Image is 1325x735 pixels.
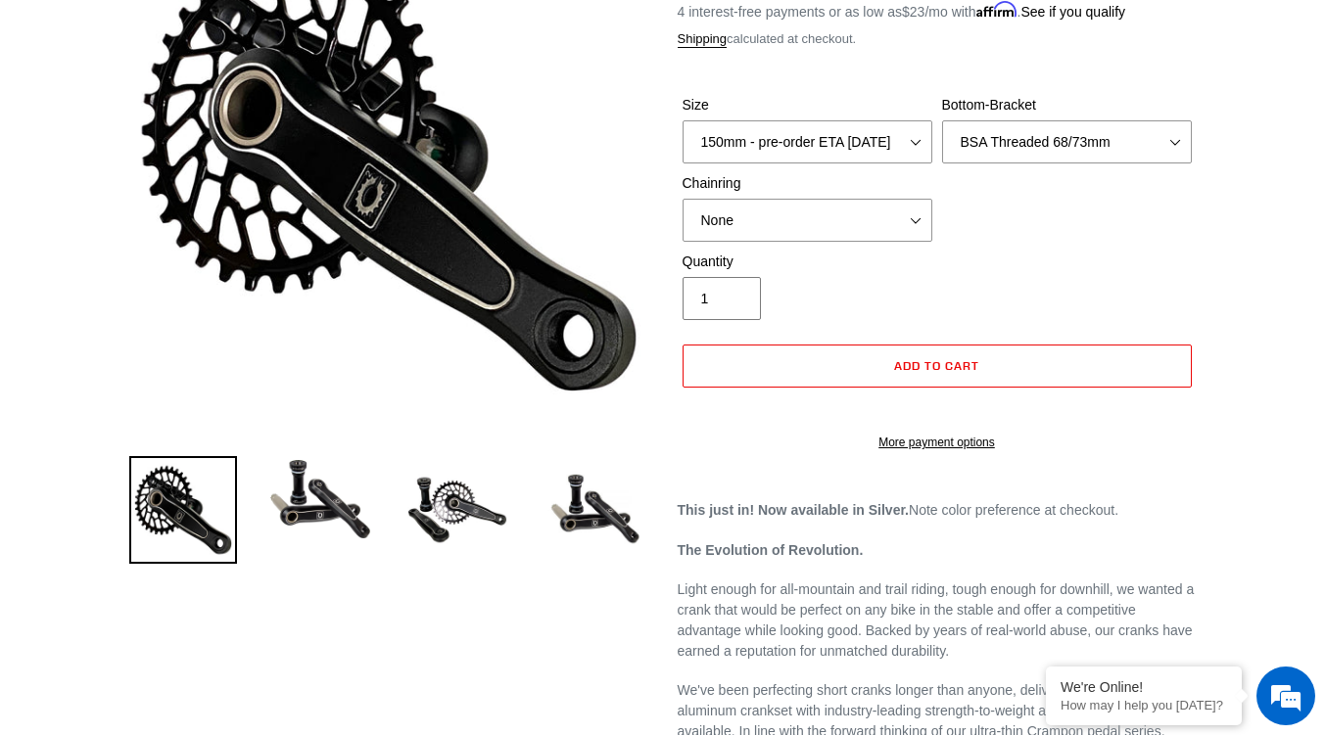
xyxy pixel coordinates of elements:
div: Navigation go back [22,108,51,137]
a: Shipping [678,31,728,48]
strong: This just in! Now available in Silver. [678,502,910,518]
button: Add to cart [683,345,1192,388]
label: Bottom-Bracket [942,95,1192,115]
p: Light enough for all-mountain and trail riding, tough enough for downhill, we wanted a crank that... [678,579,1197,662]
a: See if you qualify - Learn more about Affirm Financing (opens in modal) [1020,4,1125,20]
img: Load image into Gallery viewer, Canfield Cranks [266,456,374,542]
textarea: Type your message and hit 'Enter' [10,534,373,603]
p: How may I help you today? [1061,698,1227,712]
img: Load image into Gallery viewer, Canfield Bikes AM Cranks [403,456,511,564]
span: Add to cart [894,358,979,373]
div: We're Online! [1061,679,1227,695]
label: Size [683,95,932,115]
label: Quantity [683,252,932,272]
div: calculated at checkout. [678,29,1197,49]
img: Load image into Gallery viewer, Canfield Bikes AM Cranks [129,456,237,564]
span: We're online! [114,247,270,444]
img: Load image into Gallery viewer, CANFIELD-AM_DH-CRANKS [541,456,648,564]
span: $23 [902,4,924,20]
div: Chat with us now [131,110,358,135]
span: Affirm [976,1,1017,18]
label: Chainring [683,173,932,194]
img: d_696896380_company_1647369064580_696896380 [63,98,112,147]
p: Note color preference at checkout. [678,500,1197,521]
strong: The Evolution of Revolution. [678,542,864,558]
div: Minimize live chat window [321,10,368,57]
a: More payment options [683,434,1192,451]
